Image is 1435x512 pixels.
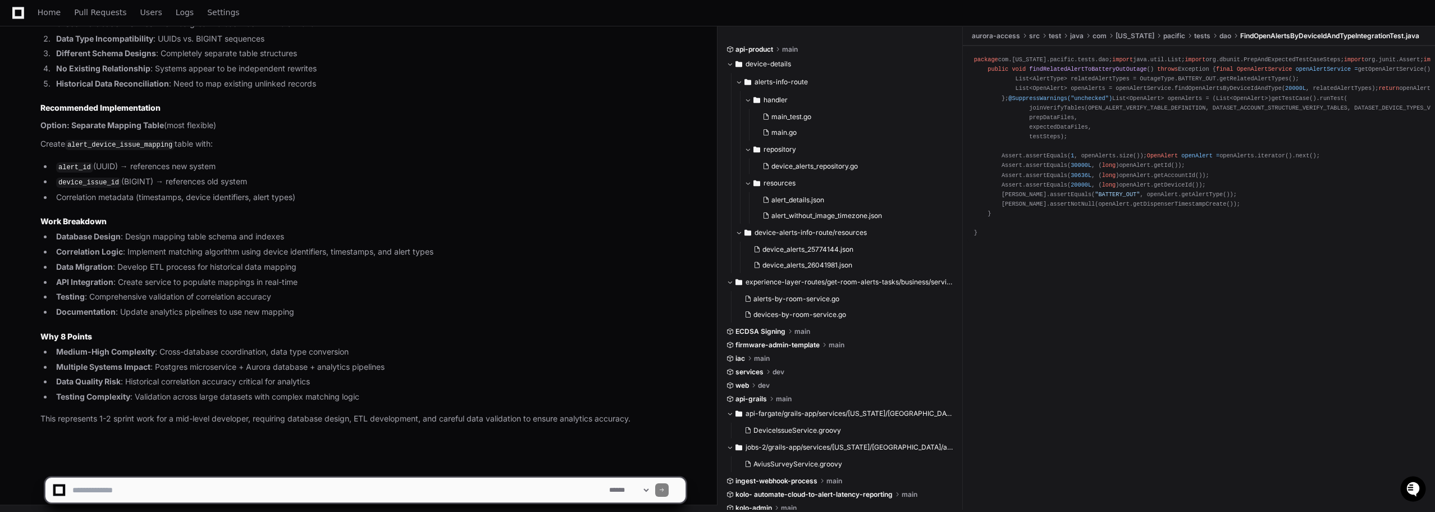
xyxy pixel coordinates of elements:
[749,242,948,257] button: device_alerts_25774144.json
[40,119,685,132] p: (most flexible)
[74,9,126,16] span: Pull Requests
[53,191,685,204] li: Correlation metadata (timestamps, device identifiers, alert types)
[11,140,29,158] img: Jens Fossen
[746,409,954,418] span: api-fargate/grails-app/services/[US_STATE]/[GEOGRAPHIC_DATA]/api
[762,245,853,254] span: device_alerts_25774144.json
[740,456,948,472] button: AviusSurveyService.groovy
[1029,31,1040,40] span: src
[1093,31,1107,40] span: com
[1116,31,1154,40] span: [US_STATE]
[1102,162,1116,169] span: long
[1102,172,1116,179] span: long
[735,224,954,242] button: device-alerts-info-route/resources
[758,192,948,208] button: alert_details.json
[744,226,751,239] svg: Directory
[56,19,169,28] strong: Cross-Database Architecture
[744,141,954,158] button: repository
[56,64,150,73] strong: No Existing Relationship
[744,91,954,109] button: handler
[753,143,760,156] svg: Directory
[1049,31,1061,40] span: test
[746,443,954,452] span: jobs-2/grails-app/services/[US_STATE]/[GEOGRAPHIC_DATA]/aws/jobs2/aviusSurvey
[746,278,954,287] span: experience-layer-routes/get-room-alerts-tasks/business/service
[776,395,792,404] span: main
[1012,66,1026,73] span: void
[753,93,760,107] svg: Directory
[735,45,773,54] span: api-product
[53,160,685,174] li: (UUID) → references new system
[1163,31,1185,40] span: pacific
[56,362,150,371] strong: Multiple Systems Impact
[755,78,808,87] span: alerts-info-route
[56,48,156,58] strong: Different Schema Designs
[40,332,92,341] strong: Why 8 Points
[735,57,742,71] svg: Directory
[174,120,204,134] button: See all
[1029,66,1146,73] span: findRelatedAlertToBatteryOutOutage
[735,368,764,377] span: services
[40,120,164,130] strong: Option: Separate Mapping Table
[53,276,685,289] li: : Create service to populate mappings in real-time
[753,310,846,319] span: devices-by-room-service.go
[758,381,770,390] span: dev
[79,175,136,184] a: Powered byPylon
[746,60,791,69] span: device-details
[758,109,948,125] button: main_test.go
[726,55,954,73] button: device-details
[38,9,61,16] span: Home
[11,45,204,63] div: Welcome
[56,392,130,401] strong: Testing Complexity
[1157,66,1178,73] span: throws
[40,103,161,112] strong: Recommended Implementation
[829,341,844,350] span: main
[56,277,113,287] strong: API Integration
[1354,66,1358,73] span: =
[53,62,685,75] li: : Systems appear to be independent rewrites
[51,84,184,95] div: Start new chat
[56,262,113,271] strong: Data Migration
[35,151,91,160] span: [PERSON_NAME]
[749,257,948,273] button: device_alerts_26041981.json
[1071,182,1091,188] span: 20000L
[753,426,841,435] span: DeviceIssueService.groovy
[1185,56,1205,63] span: import
[735,395,767,404] span: api-grails
[735,73,954,91] button: alerts-info-route
[758,158,948,174] button: device_alerts_repository.go
[1071,162,1091,169] span: 30000L
[53,361,685,374] li: : Postgres microservice + Aurora database + analytics pipelines
[56,307,116,316] strong: Documentation
[191,87,204,101] button: Start new chat
[53,306,685,319] li: : Update analytics pipelines to use new mapping
[99,151,122,160] span: [DATE]
[974,56,998,63] span: package
[758,125,948,141] button: main.go
[1237,66,1292,73] span: OpenAlertService
[1071,172,1091,179] span: 30636L
[754,354,770,363] span: main
[207,9,239,16] span: Settings
[726,405,954,423] button: api-fargate/grails-app/services/[US_STATE]/[GEOGRAPHIC_DATA]/api
[782,45,798,54] span: main
[1112,56,1133,63] span: import
[735,407,742,420] svg: Directory
[753,294,839,303] span: alerts-by-room-service.go
[53,291,685,303] li: : Comprehensive validation of correlation accuracy
[771,128,797,137] span: main.go
[740,423,948,438] button: DeviceIssueService.groovy
[762,261,852,270] span: device_alerts_26041981.json
[56,377,121,386] strong: Data Quality Risk
[51,95,154,104] div: We're available if you need us!
[53,391,685,404] li: : Validation across large datasets with complex matching logic
[726,273,954,291] button: experience-layer-routes/get-room-alerts-tasks/business/service
[726,438,954,456] button: jobs-2/grails-app/services/[US_STATE]/[GEOGRAPHIC_DATA]/aws/jobs2/aviusSurvey
[771,211,882,220] span: alert_without_image_timezone.json
[56,232,121,241] strong: Database Design
[1344,56,1365,63] span: import
[11,123,75,132] div: Past conversations
[56,292,85,301] strong: Testing
[972,31,1020,40] span: aurora-access
[1240,31,1419,40] span: FindOpenAlertsByDeviceIdAndTypeIntegrationTest.java
[1399,475,1429,505] iframe: Open customer support
[1219,31,1231,40] span: dao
